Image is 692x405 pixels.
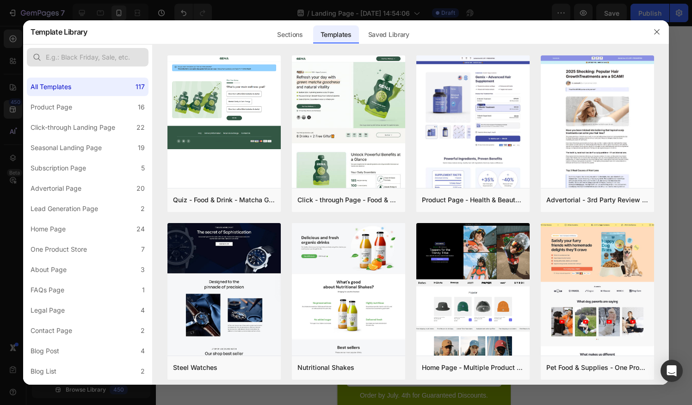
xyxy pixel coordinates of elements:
h1: 5 Gründe, warum dieses natürliche Haaröl gerade die Beauty-Welt erobert [9,71,164,149]
div: Blog Post [31,345,59,357]
div: 3 [141,264,145,275]
span: iPhone 13 Mini ( 375 px) [46,5,109,14]
div: 02 [117,32,129,41]
p: Order by July. 4th for Guaranteed Discounts. [10,365,163,374]
strong: Summary: [14,190,45,198]
div: Pet Food & Supplies - One Product Store [546,362,649,373]
div: Click - through Page - Food & Drink - Matcha Glow Shot [297,194,400,206]
div: Templates [313,25,359,44]
div: Open Intercom Messenger [661,360,683,382]
div: 5 [141,163,145,174]
div: 4 [141,345,145,357]
div: Contact Page [31,325,72,336]
div: Advertorial - 3rd Party Review - The Before Image - Hair Supplement [546,194,649,206]
div: One Product Store [31,244,87,255]
div: Lead Generation Page [31,203,98,214]
div: Home Page [31,224,66,235]
div: Quiz - Food & Drink - Matcha Glow Shot [173,194,275,206]
p: Viele Frauen kämpfen mit trockenen Spitzen, Haarbruch oder dünnem Haar. Teure [PERSON_NAME] helfe... [14,190,160,257]
h2: Von [39,156,117,166]
div: Blog List [31,366,56,377]
div: Subscription Page [31,163,86,174]
strong: Nativie Haaröl [50,224,93,231]
div: 2 [141,325,145,336]
div: 16 [138,102,145,113]
img: gempages_581637542487524108-ce36d859-d1c4-4b50-a237-cfbc39ec36a7.webp [9,156,32,179]
div: 20 [136,183,145,194]
div: Click-through Landing Page [31,122,115,133]
div: 4 [141,305,145,316]
div: All Templates [31,81,71,92]
p: SEK [117,41,129,48]
div: Steel Watches [173,362,217,373]
div: Seasonal Landing Page [31,142,102,153]
div: Product Page [31,102,72,113]
img: quiz-1.png [167,55,281,150]
div: 22 [136,122,145,133]
div: 17 [74,32,86,41]
div: About Page [31,264,67,275]
div: Home Page - Multiple Product - Apparel - Style 4 [422,362,524,373]
img: gempages_581637542487524108-e149c77b-5572-4ad0-8670-0a882fca0e37.png [25,24,57,56]
p: Zuletzt aktualisiert: [DATE] [40,169,116,177]
div: FAQs Page [31,284,64,296]
p: MIN [96,41,106,48]
h2: Template Library [31,20,87,44]
div: 2 [141,203,145,214]
div: 7 [141,244,145,255]
div: 2 [141,366,145,377]
div: 24 [136,224,145,235]
div: 50 [96,32,106,41]
p: GET 50% OFF [65,346,108,354]
a: GET 50% OFF [9,339,164,361]
p: STD [74,41,86,48]
div: Advertorial Page [31,183,81,194]
div: Product Page - Health & Beauty - Hair Supplement [422,194,524,206]
div: Legal Page [31,305,65,316]
div: Sections [270,25,310,44]
strong: [PERSON_NAME] [51,157,105,165]
div: Saved Library [361,25,417,44]
div: 117 [136,81,145,92]
div: Nutritional Shakes [297,362,354,373]
input: E.g.: Black Friday, Sale, etc. [27,48,148,66]
div: 19 [138,142,145,153]
div: 1 [142,284,145,296]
